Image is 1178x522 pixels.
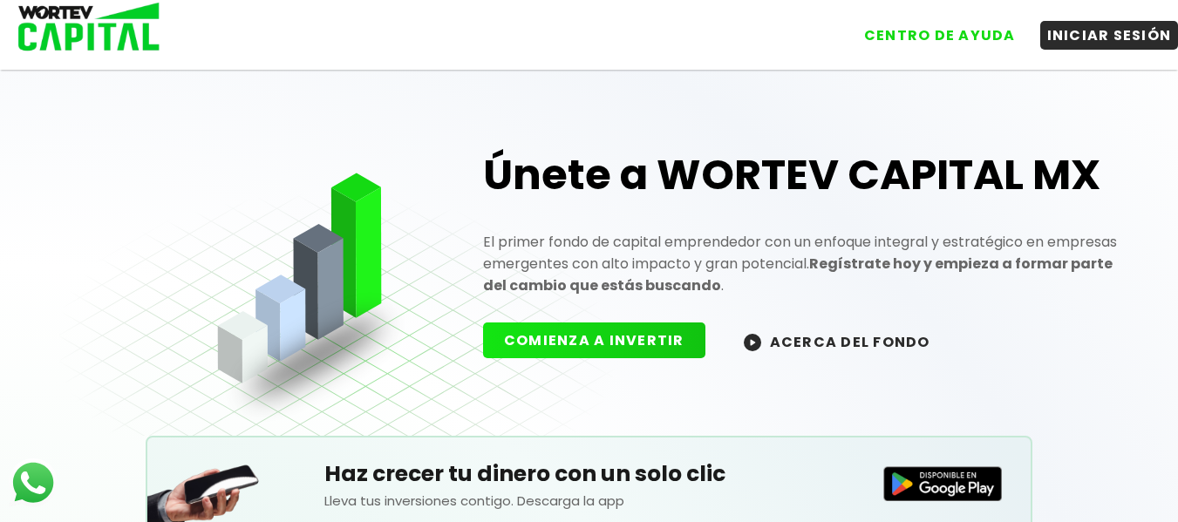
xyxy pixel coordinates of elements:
strong: Regístrate hoy y empieza a formar parte del cambio que estás buscando [483,254,1113,295]
h5: Haz crecer tu dinero con un solo clic [324,458,855,491]
p: El primer fondo de capital emprendedor con un enfoque integral y estratégico en empresas emergent... [483,231,1120,296]
button: CENTRO DE AYUDA [857,21,1023,50]
a: COMIENZA A INVERTIR [483,330,723,350]
img: Disponible en Google Play [883,466,1002,501]
button: ACERCA DEL FONDO [723,322,951,360]
img: wortev-capital-acerca-del-fondo [744,334,761,351]
button: COMIENZA A INVERTIR [483,322,705,358]
a: CENTRO DE AYUDA [840,8,1023,50]
img: logos_whatsapp-icon.242b2217.svg [9,458,58,507]
p: Lleva tus inversiones contigo. Descarga la app [324,491,855,511]
h1: Únete a WORTEV CAPITAL MX [483,147,1120,203]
